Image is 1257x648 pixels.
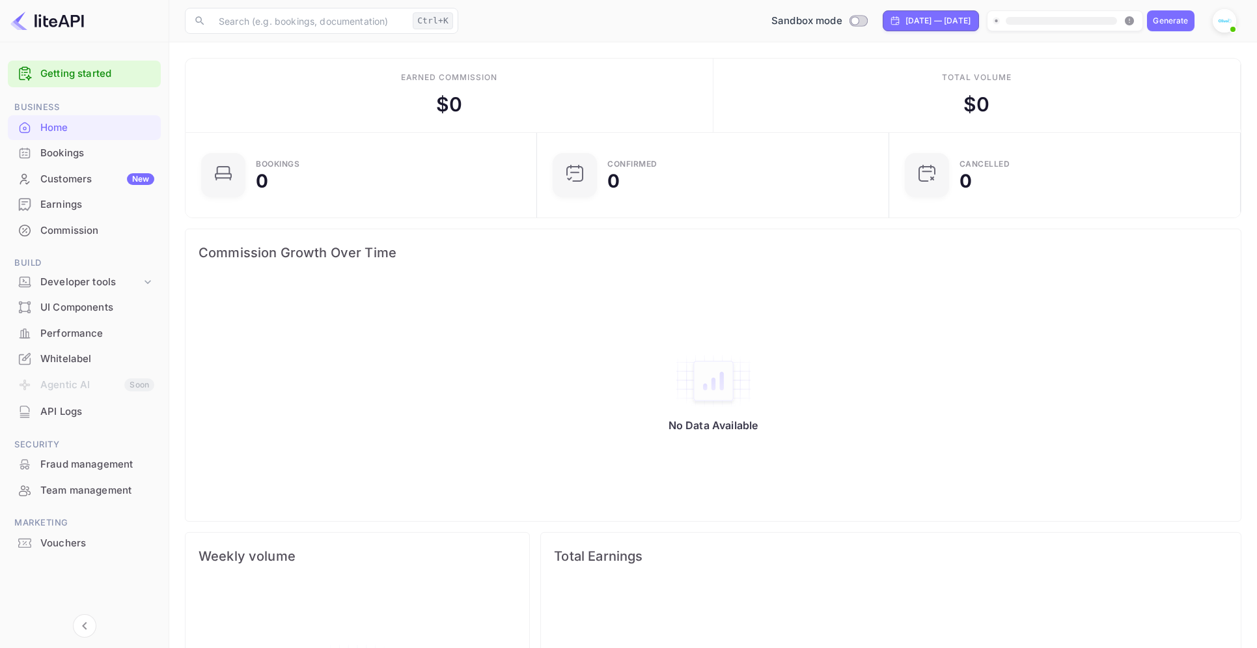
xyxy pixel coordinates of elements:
[8,256,161,270] span: Build
[8,167,161,192] div: CustomersNew
[993,13,1137,29] span: Create your website first
[40,404,154,419] div: API Logs
[8,192,161,218] div: Earnings
[40,172,154,187] div: Customers
[1214,10,1235,31] img: Oliver Mendez
[8,295,161,319] a: UI Components
[8,438,161,452] span: Security
[8,478,161,502] a: Team management
[8,452,161,477] div: Fraud management
[401,72,497,83] div: Earned commission
[8,141,161,166] div: Bookings
[554,546,1228,567] span: Total Earnings
[8,531,161,555] a: Vouchers
[8,531,161,556] div: Vouchers
[766,14,872,29] div: Switch to Production mode
[199,242,1228,263] span: Commission Growth Over Time
[1153,15,1188,27] div: Generate
[8,399,161,425] div: API Logs
[40,223,154,238] div: Commission
[40,457,154,472] div: Fraud management
[771,14,842,29] span: Sandbox mode
[8,115,161,139] a: Home
[40,352,154,367] div: Whitelabel
[8,271,161,294] div: Developer tools
[211,8,407,34] input: Search (e.g. bookings, documentation)
[40,120,154,135] div: Home
[8,100,161,115] span: Business
[127,173,154,185] div: New
[960,172,972,190] div: 0
[669,419,758,432] p: No Data Available
[436,90,462,119] div: $ 0
[960,160,1010,168] div: CANCELLED
[256,160,299,168] div: Bookings
[8,346,161,372] div: Whitelabel
[8,115,161,141] div: Home
[8,452,161,476] a: Fraud management
[674,354,753,408] img: empty-state-table2.svg
[8,516,161,530] span: Marketing
[8,218,161,242] a: Commission
[8,346,161,371] a: Whitelabel
[8,478,161,503] div: Team management
[607,160,657,168] div: Confirmed
[8,192,161,216] a: Earnings
[40,66,154,81] a: Getting started
[8,321,161,345] a: Performance
[942,72,1012,83] div: Total volume
[40,326,154,341] div: Performance
[905,15,971,27] div: [DATE] — [DATE]
[8,295,161,320] div: UI Components
[8,61,161,87] div: Getting started
[40,146,154,161] div: Bookings
[413,12,453,29] div: Ctrl+K
[607,172,620,190] div: 0
[8,399,161,423] a: API Logs
[8,167,161,191] a: CustomersNew
[883,10,979,31] div: Click to change the date range period
[40,197,154,212] div: Earnings
[73,614,96,638] button: Collapse navigation
[8,141,161,165] a: Bookings
[40,275,141,290] div: Developer tools
[963,90,989,119] div: $ 0
[40,483,154,498] div: Team management
[8,218,161,244] div: Commission
[10,10,84,31] img: LiteAPI logo
[256,172,268,190] div: 0
[40,300,154,315] div: UI Components
[40,536,154,551] div: Vouchers
[199,546,516,567] span: Weekly volume
[8,321,161,346] div: Performance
